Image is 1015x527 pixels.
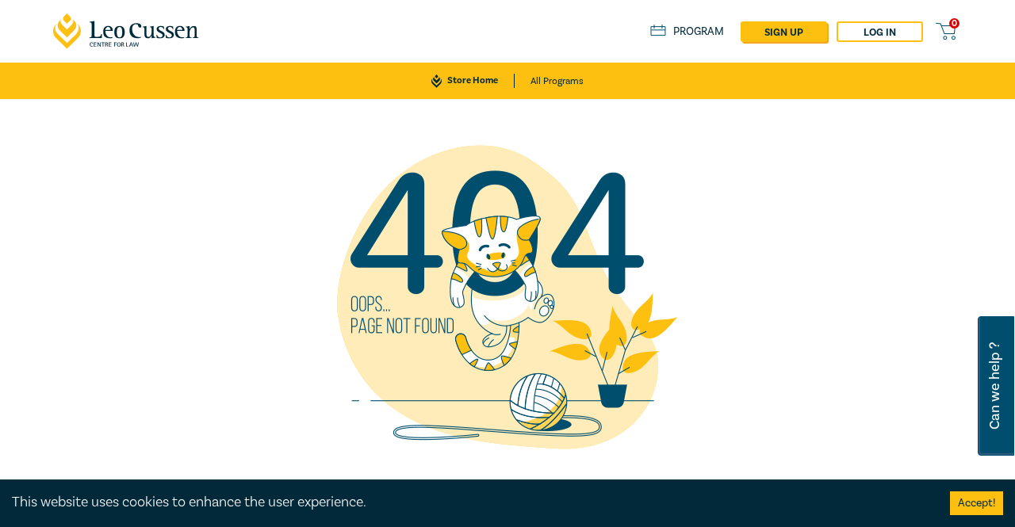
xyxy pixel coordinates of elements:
[650,25,724,39] a: Program
[987,326,1002,446] span: Can we help ?
[950,491,1003,515] button: Accept cookies
[837,21,923,42] a: Log in
[309,99,706,495] img: not found
[530,63,584,99] a: All Programs
[741,21,827,42] a: sign up
[431,74,515,88] a: Store Home
[12,492,926,513] div: This website uses cookies to enhance the user experience.
[949,18,959,29] span: 0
